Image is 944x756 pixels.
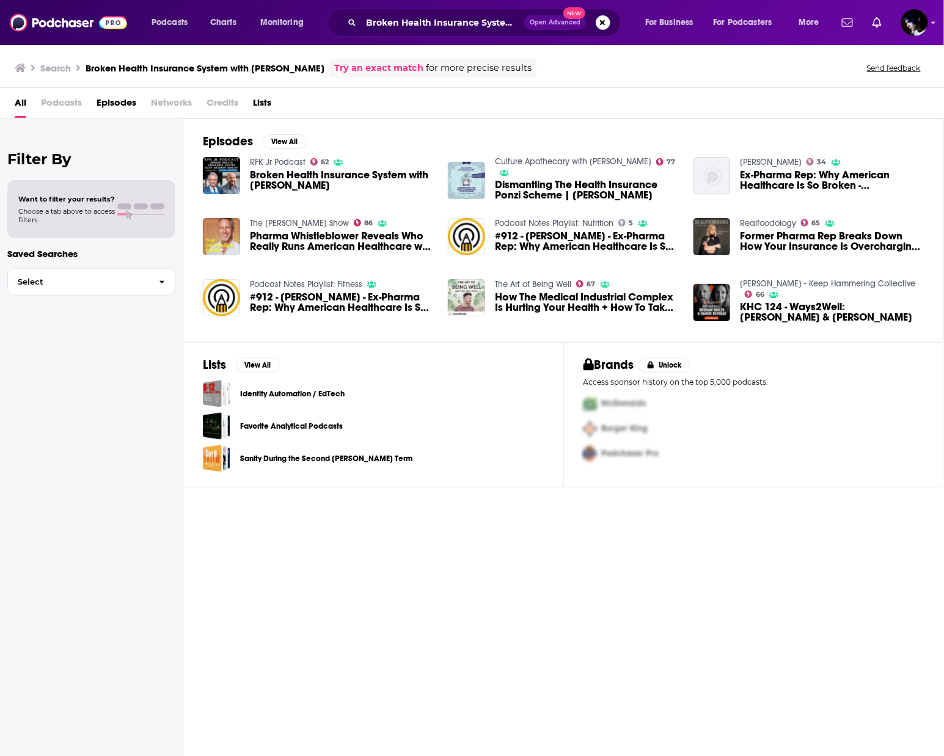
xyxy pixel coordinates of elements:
[714,14,772,31] span: For Podcasters
[210,14,236,31] span: Charts
[530,20,580,26] span: Open Advanced
[495,218,613,228] a: Podcast Notes Playlist: Nutrition
[901,9,928,36] span: Logged in as zreese
[15,93,26,118] a: All
[584,357,634,373] h2: Brands
[151,93,192,118] span: Networks
[240,420,343,433] a: Favorite Analytical Podcasts
[321,159,329,165] span: 62
[7,150,175,168] h2: Filter By
[863,63,924,73] button: Send feedback
[203,445,230,472] a: Sanity During the Second Trump Term
[364,220,373,226] span: 86
[8,278,149,286] span: Select
[253,93,271,118] a: Lists
[18,195,115,203] span: Want to filter your results?
[637,13,709,32] button: open menu
[584,377,924,387] p: Access sponsor history on the top 5,000 podcasts.
[602,424,648,434] span: Burger King
[740,170,924,191] a: Ex-Pharma Rep: Why American Healthcare Is So Broken - Brigham Buhler
[250,170,434,191] a: Broken Health Insurance System with Brigham Buhler
[203,357,226,373] h2: Lists
[579,391,602,416] img: First Pro Logo
[901,9,928,36] img: User Profile
[361,13,524,32] input: Search podcasts, credits, & more...
[250,231,434,252] span: Pharma Whistleblower Reveals Who Really Runs American Healthcare w/ [PERSON_NAME]
[426,61,532,75] span: for more precise results
[740,231,924,252] a: Former Pharma Rep Breaks Down How Your Insurance Is Overcharging You + Keeping You Sick | Brigham...
[448,218,485,255] a: #912 - Brigham Buhler - Ex-Pharma Rep: Why American Healthcare Is So Broken
[602,449,659,459] span: Podchaser Pro
[693,218,731,255] img: Former Pharma Rep Breaks Down How Your Insurance Is Overcharging You + Keeping You Sick | Brigham...
[790,13,835,32] button: open menu
[86,62,324,74] h3: Broken Health Insurance System with [PERSON_NAME]
[602,399,646,409] span: McDonalds
[618,219,634,227] a: 5
[203,218,240,255] a: Pharma Whistleblower Reveals Who Really Runs American Healthcare w/ Brigham Buhler
[10,11,127,34] img: Podchaser - Follow, Share and Rate Podcasts
[645,14,693,31] span: For Business
[818,159,827,165] span: 34
[901,9,928,36] button: Show profile menu
[563,7,585,19] span: New
[745,291,764,298] a: 66
[207,93,238,118] span: Credits
[706,13,790,32] button: open menu
[7,248,175,260] p: Saved Searches
[203,412,230,440] a: Favorite Analytical Podcasts
[339,9,632,37] div: Search podcasts, credits, & more...
[740,157,802,167] a: Chris Williamson
[693,157,731,194] img: Ex-Pharma Rep: Why American Healthcare Is So Broken - Brigham Buhler
[203,157,240,194] img: Broken Health Insurance System with Brigham Buhler
[260,14,304,31] span: Monitoring
[97,93,136,118] a: Episodes
[203,279,240,316] img: #912 - Brigham Buhler - Ex-Pharma Rep: Why American Healthcare Is So Broken
[495,231,679,252] a: #912 - Brigham Buhler - Ex-Pharma Rep: Why American Healthcare Is So Broken
[334,61,423,75] a: Try an exact match
[448,279,485,316] img: How The Medical Industrial Complex Is Hurting Your Health + How To Take Your Power Back | Brigham...
[740,278,915,289] a: Cameron Hanes - Keep Hammering Collective
[203,134,253,149] h2: Episodes
[629,220,634,226] span: 5
[203,134,307,149] a: EpisodesView All
[801,219,821,227] a: 65
[495,292,679,313] span: How The Medical Industrial Complex Is Hurting Your Health + How To Take Your Power Back | [PERSON...
[354,219,373,227] a: 86
[448,162,485,199] img: Dismantling The Health Insurance Ponzi Scheme | Brigham Buhler
[740,302,924,322] a: KHC 124 - Ways2Well: Brigham Buhler & Danese Rexroad
[495,156,651,167] a: Culture Apothecary with Alex Clark
[7,268,175,296] button: Select
[202,13,244,32] a: Charts
[693,284,731,321] img: KHC 124 - Ways2Well: Brigham Buhler & Danese Rexroad
[638,358,690,373] button: Unlock
[667,159,676,165] span: 77
[740,218,796,228] a: Realfoodology
[524,15,586,30] button: Open AdvancedNew
[495,180,679,200] span: Dismantling The Health Insurance Ponzi Scheme | [PERSON_NAME]
[203,380,230,407] a: Identity Automation / EdTech
[740,170,924,191] span: Ex-Pharma Rep: Why American Healthcare Is So Broken - [PERSON_NAME]
[579,442,602,467] img: Third Pro Logo
[495,231,679,252] span: #912 - [PERSON_NAME] - Ex-Pharma Rep: Why American Healthcare Is So Broken
[41,93,82,118] span: Podcasts
[250,218,349,228] a: The Dr. Hyman Show
[18,207,115,224] span: Choose a tab above to access filters.
[740,302,924,322] span: KHC 124 - Ways2Well: [PERSON_NAME] & [PERSON_NAME]
[495,292,679,313] a: How The Medical Industrial Complex Is Hurting Your Health + How To Take Your Power Back | Brigham...
[143,13,203,32] button: open menu
[250,279,362,289] a: Podcast Notes Playlist: Fitness
[837,12,858,33] a: Show notifications dropdown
